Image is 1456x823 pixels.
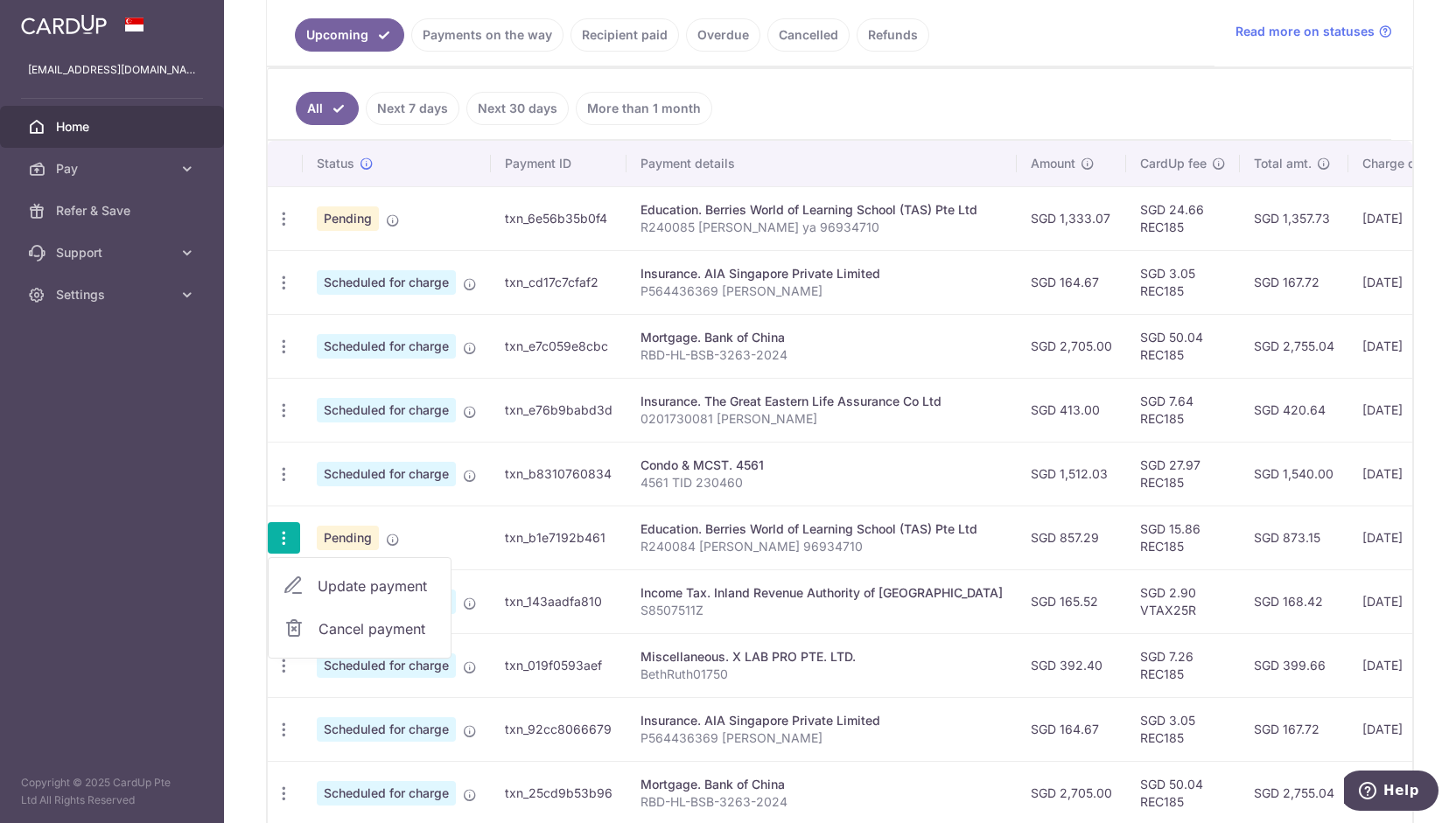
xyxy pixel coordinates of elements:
td: txn_cd17c7cfaf2 [491,250,626,314]
a: Next 30 days [466,92,569,125]
td: SGD 2,755.04 [1240,314,1348,378]
a: Upcoming [295,18,404,52]
p: R240084 [PERSON_NAME] 96934710 [640,538,1003,555]
td: txn_b8310760834 [491,442,626,506]
td: SGD 1,333.07 [1017,186,1126,250]
span: Scheduled for charge [317,270,456,295]
td: SGD 392.40 [1017,633,1126,697]
th: Payment details [626,141,1017,186]
span: Pending [317,526,379,550]
span: Support [56,244,171,262]
span: Pay [56,160,171,178]
td: SGD 50.04 REC185 [1126,314,1240,378]
td: SGD 167.72 [1240,250,1348,314]
span: Scheduled for charge [317,717,456,742]
p: [EMAIL_ADDRESS][DOMAIN_NAME] [28,61,196,79]
p: 4561 TID 230460 [640,474,1003,492]
td: txn_6e56b35b0f4 [491,186,626,250]
td: SGD 7.64 REC185 [1126,378,1240,442]
div: Miscellaneous. X LAB PRO PTE. LTD. [640,648,1003,666]
th: Payment ID [491,141,626,186]
a: More than 1 month [576,92,712,125]
td: SGD 3.05 REC185 [1126,697,1240,761]
td: SGD 413.00 [1017,378,1126,442]
span: Total amt. [1254,155,1312,172]
div: Mortgage. Bank of China [640,329,1003,346]
div: Insurance. AIA Singapore Private Limited [640,712,1003,729]
span: Home [56,118,171,136]
span: Scheduled for charge [317,462,456,486]
p: P564436369 [PERSON_NAME] [640,729,1003,747]
td: txn_e7c059e8cbc [491,314,626,378]
span: Read more on statuses [1235,23,1375,40]
span: Scheduled for charge [317,781,456,806]
span: Charge date [1362,155,1434,172]
td: txn_019f0593aef [491,633,626,697]
td: SGD 1,512.03 [1017,442,1126,506]
span: Scheduled for charge [317,653,456,678]
td: SGD 24.66 REC185 [1126,186,1240,250]
div: Mortgage. Bank of China [640,776,1003,793]
span: Scheduled for charge [317,334,456,359]
span: Settings [56,286,171,303]
td: txn_143aadfa810 [491,569,626,633]
p: R240085 [PERSON_NAME] ya 96934710 [640,219,1003,236]
p: RBD-HL-BSB-3263-2024 [640,793,1003,811]
div: Condo & MCST. 4561 [640,457,1003,474]
td: txn_b1e7192b461 [491,506,626,569]
p: RBD-HL-BSB-3263-2024 [640,346,1003,364]
span: Pending [317,206,379,231]
td: SGD 3.05 REC185 [1126,250,1240,314]
td: SGD 2.90 VTAX25R [1126,569,1240,633]
span: Scheduled for charge [317,398,456,422]
div: Education. Berries World of Learning School (TAS) Pte Ltd [640,520,1003,538]
p: S8507511Z [640,602,1003,619]
a: Overdue [686,18,760,52]
a: Cancelled [767,18,850,52]
a: Read more on statuses [1235,23,1392,40]
td: SGD 1,540.00 [1240,442,1348,506]
div: Income Tax. Inland Revenue Authority of [GEOGRAPHIC_DATA] [640,584,1003,602]
td: SGD 2,705.00 [1017,314,1126,378]
td: SGD 164.67 [1017,250,1126,314]
a: All [296,92,359,125]
span: Refer & Save [56,202,171,220]
td: SGD 15.86 REC185 [1126,506,1240,569]
td: SGD 857.29 [1017,506,1126,569]
span: Status [317,155,354,172]
a: Next 7 days [366,92,459,125]
td: SGD 420.64 [1240,378,1348,442]
td: SGD 27.97 REC185 [1126,442,1240,506]
td: SGD 399.66 [1240,633,1348,697]
div: Insurance. AIA Singapore Private Limited [640,265,1003,282]
span: Amount [1031,155,1075,172]
td: SGD 165.52 [1017,569,1126,633]
p: BethRuth01750 [640,666,1003,683]
td: SGD 873.15 [1240,506,1348,569]
p: P564436369 [PERSON_NAME] [640,282,1003,300]
iframe: Opens a widget where you can find more information [1344,771,1438,814]
a: Payments on the way [411,18,563,52]
a: Recipient paid [570,18,679,52]
span: CardUp fee [1140,155,1207,172]
td: SGD 164.67 [1017,697,1126,761]
td: txn_e76b9babd3d [491,378,626,442]
div: Insurance. The Great Eastern Life Assurance Co Ltd [640,393,1003,410]
td: SGD 1,357.73 [1240,186,1348,250]
div: Education. Berries World of Learning School (TAS) Pte Ltd [640,201,1003,219]
td: txn_92cc8066679 [491,697,626,761]
img: CardUp [21,14,107,35]
td: SGD 168.42 [1240,569,1348,633]
p: 0201730081 [PERSON_NAME] [640,410,1003,428]
td: SGD 167.72 [1240,697,1348,761]
td: SGD 7.26 REC185 [1126,633,1240,697]
a: Refunds [857,18,929,52]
